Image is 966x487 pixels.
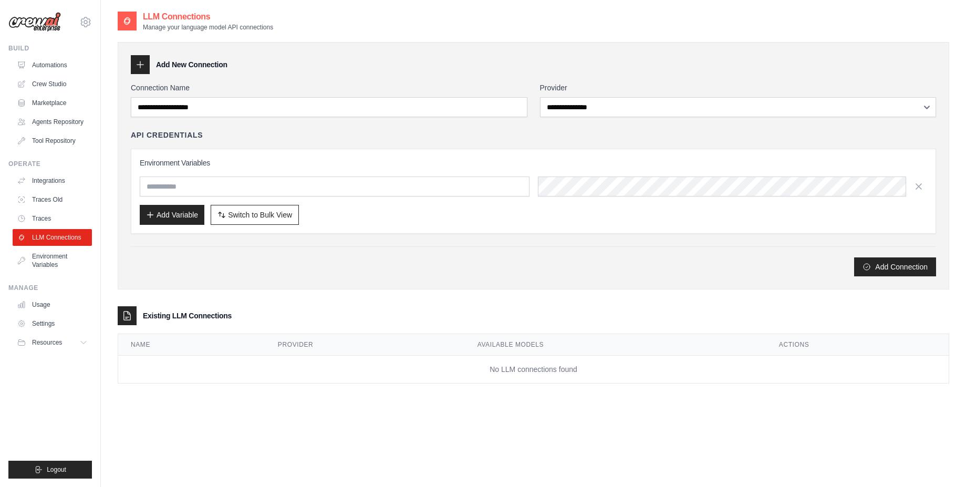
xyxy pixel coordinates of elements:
[13,315,92,332] a: Settings
[8,160,92,168] div: Operate
[465,334,766,356] th: Available Models
[143,11,273,23] h2: LLM Connections
[854,257,936,276] button: Add Connection
[143,310,232,321] h3: Existing LLM Connections
[13,172,92,189] a: Integrations
[140,158,927,168] h3: Environment Variables
[143,23,273,32] p: Manage your language model API connections
[8,12,61,32] img: Logo
[32,338,62,347] span: Resources
[47,465,66,474] span: Logout
[131,82,527,93] label: Connection Name
[140,205,204,225] button: Add Variable
[228,210,292,220] span: Switch to Bulk View
[118,356,949,384] td: No LLM connections found
[766,334,949,356] th: Actions
[13,334,92,351] button: Resources
[8,461,92,479] button: Logout
[540,82,937,93] label: Provider
[13,229,92,246] a: LLM Connections
[13,76,92,92] a: Crew Studio
[8,284,92,292] div: Manage
[118,334,265,356] th: Name
[265,334,465,356] th: Provider
[13,95,92,111] a: Marketplace
[13,132,92,149] a: Tool Repository
[13,57,92,74] a: Automations
[131,130,203,140] h4: API Credentials
[13,191,92,208] a: Traces Old
[13,248,92,273] a: Environment Variables
[13,113,92,130] a: Agents Repository
[211,205,299,225] button: Switch to Bulk View
[13,210,92,227] a: Traces
[13,296,92,313] a: Usage
[156,59,227,70] h3: Add New Connection
[8,44,92,53] div: Build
